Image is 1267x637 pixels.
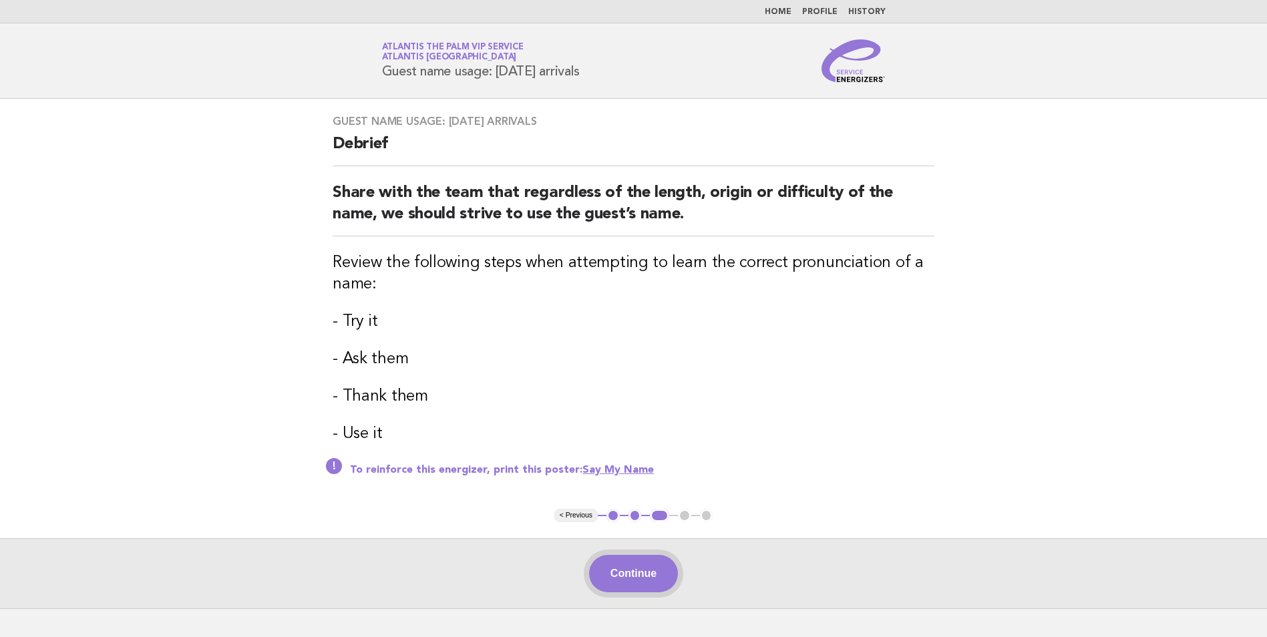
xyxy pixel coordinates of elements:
[333,115,934,128] h3: Guest name usage: [DATE] arrivals
[333,423,934,445] h3: - Use it
[382,43,580,78] h1: Guest name usage: [DATE] arrivals
[333,252,934,295] h3: Review the following steps when attempting to learn the correct pronunciation of a name:
[350,463,934,477] p: To reinforce this energizer, print this poster:
[765,8,791,16] a: Home
[628,509,642,522] button: 2
[606,509,620,522] button: 1
[554,509,598,522] button: < Previous
[333,182,934,236] h2: Share with the team that regardless of the length, origin or difficulty of the name, we should st...
[802,8,838,16] a: Profile
[589,555,678,592] button: Continue
[382,53,517,62] span: Atlantis [GEOGRAPHIC_DATA]
[848,8,886,16] a: History
[382,43,524,61] a: Atlantis The Palm VIP ServiceAtlantis [GEOGRAPHIC_DATA]
[650,509,669,522] button: 3
[582,465,654,475] a: Say My Name
[333,134,934,166] h2: Debrief
[333,349,934,370] h3: - Ask them
[822,39,886,82] img: Service Energizers
[333,386,934,407] h3: - Thank them
[333,311,934,333] h3: - Try it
